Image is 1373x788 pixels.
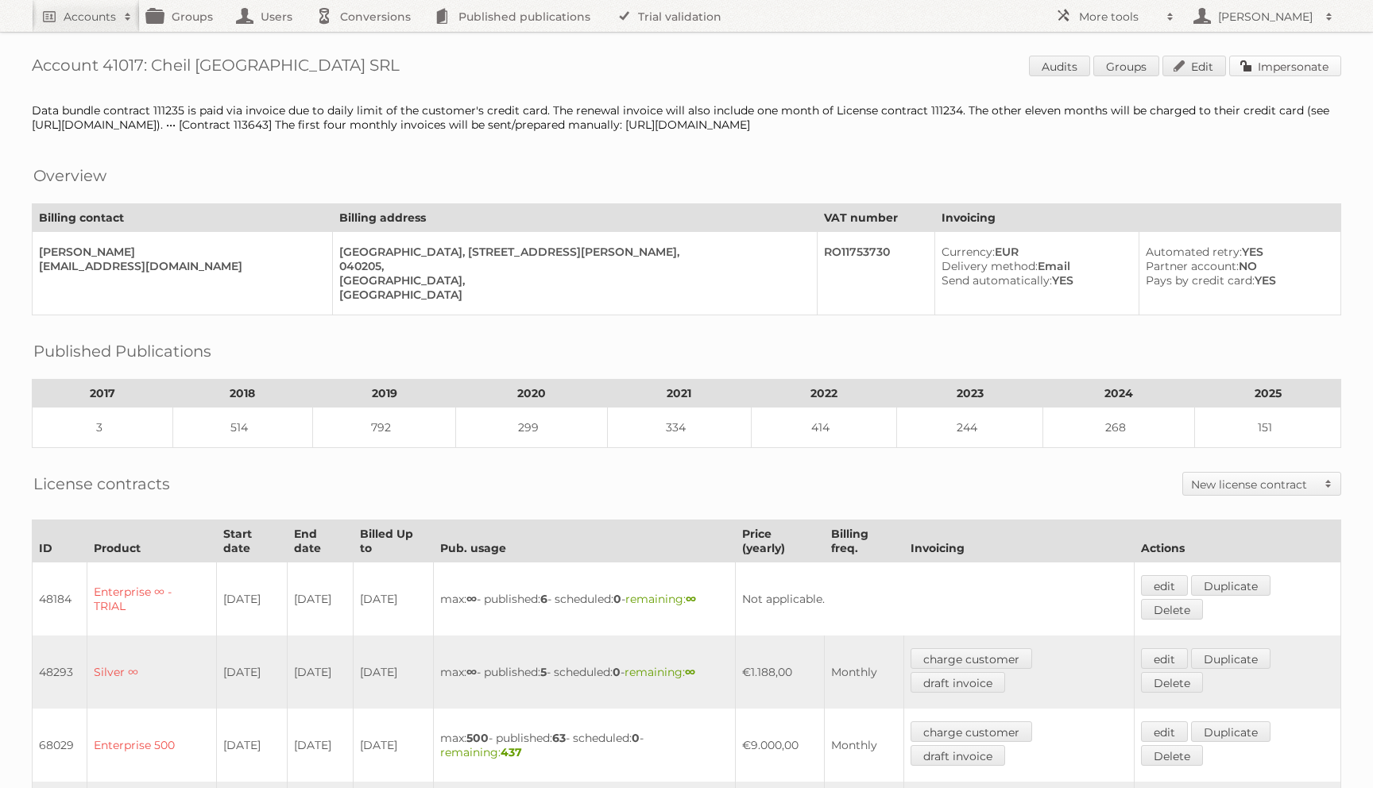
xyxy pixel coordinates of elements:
[456,380,608,408] th: 2020
[339,288,804,302] div: [GEOGRAPHIC_DATA]
[1093,56,1159,76] a: Groups
[613,592,621,606] strong: 0
[1195,380,1341,408] th: 2025
[686,592,696,606] strong: ∞
[911,672,1005,693] a: draft invoice
[339,245,804,259] div: [GEOGRAPHIC_DATA], [STREET_ADDRESS][PERSON_NAME],
[87,709,217,782] td: Enterprise 500
[354,709,434,782] td: [DATE]
[33,380,173,408] th: 2017
[540,592,547,606] strong: 6
[288,562,354,636] td: [DATE]
[613,665,621,679] strong: 0
[1141,575,1188,596] a: edit
[1141,721,1188,742] a: edit
[1146,273,1328,288] div: YES
[1229,56,1341,76] a: Impersonate
[216,709,288,782] td: [DATE]
[64,9,116,25] h2: Accounts
[1043,380,1195,408] th: 2024
[288,709,354,782] td: [DATE]
[501,745,522,759] strong: 437
[736,562,1134,636] td: Not applicable.
[751,408,897,448] td: 414
[736,709,824,782] td: €9.000,00
[1146,259,1239,273] span: Partner account:
[288,520,354,562] th: End date
[1214,9,1317,25] h2: [PERSON_NAME]
[32,56,1341,79] h1: Account 41017: Cheil [GEOGRAPHIC_DATA] SRL
[824,520,904,562] th: Billing freq.
[1146,245,1328,259] div: YES
[33,408,173,448] td: 3
[736,520,824,562] th: Price (yearly)
[608,408,751,448] td: 334
[552,731,566,745] strong: 63
[625,665,695,679] span: remaining:
[440,745,522,759] span: remaining:
[434,562,736,636] td: max: - published: - scheduled: -
[313,408,456,448] td: 792
[824,635,904,709] td: Monthly
[1141,599,1203,620] a: Delete
[904,520,1134,562] th: Invoicing
[1317,473,1340,495] span: Toggle
[1079,9,1158,25] h2: More tools
[625,592,696,606] span: remaining:
[33,472,170,496] h2: License contracts
[39,259,319,273] div: [EMAIL_ADDRESS][DOMAIN_NAME]
[942,245,995,259] span: Currency:
[685,665,695,679] strong: ∞
[911,648,1032,669] a: charge customer
[897,380,1043,408] th: 2023
[39,245,319,259] div: [PERSON_NAME]
[216,635,288,709] td: [DATE]
[354,635,434,709] td: [DATE]
[1029,56,1090,76] a: Audits
[1141,672,1203,693] a: Delete
[87,520,217,562] th: Product
[32,103,1341,132] div: Data bundle contract 111235 is paid via invoice due to daily limit of the customer's credit card....
[1134,520,1340,562] th: Actions
[354,520,434,562] th: Billed Up to
[911,721,1032,742] a: charge customer
[1191,721,1271,742] a: Duplicate
[172,408,313,448] td: 514
[216,520,288,562] th: Start date
[540,665,547,679] strong: 5
[216,562,288,636] td: [DATE]
[33,562,87,636] td: 48184
[87,562,217,636] td: Enterprise ∞ - TRIAL
[33,520,87,562] th: ID
[1146,245,1242,259] span: Automated retry:
[466,731,489,745] strong: 500
[817,204,934,232] th: VAT number
[172,380,313,408] th: 2018
[87,635,217,709] td: Silver ∞
[942,259,1126,273] div: Email
[33,635,87,709] td: 48293
[934,204,1340,232] th: Invoicing
[942,273,1052,288] span: Send automatically:
[466,665,477,679] strong: ∞
[339,259,804,273] div: 040205,
[1146,259,1328,273] div: NO
[1191,648,1271,669] a: Duplicate
[632,731,640,745] strong: 0
[33,709,87,782] td: 68029
[33,204,333,232] th: Billing contact
[608,380,751,408] th: 2021
[911,745,1005,766] a: draft invoice
[339,273,804,288] div: [GEOGRAPHIC_DATA],
[1191,575,1271,596] a: Duplicate
[466,592,477,606] strong: ∞
[434,709,736,782] td: max: - published: - scheduled: -
[1146,273,1255,288] span: Pays by credit card:
[333,204,818,232] th: Billing address
[1043,408,1195,448] td: 268
[942,245,1126,259] div: EUR
[817,232,934,315] td: RO11753730
[434,520,736,562] th: Pub. usage
[942,259,1038,273] span: Delivery method:
[354,562,434,636] td: [DATE]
